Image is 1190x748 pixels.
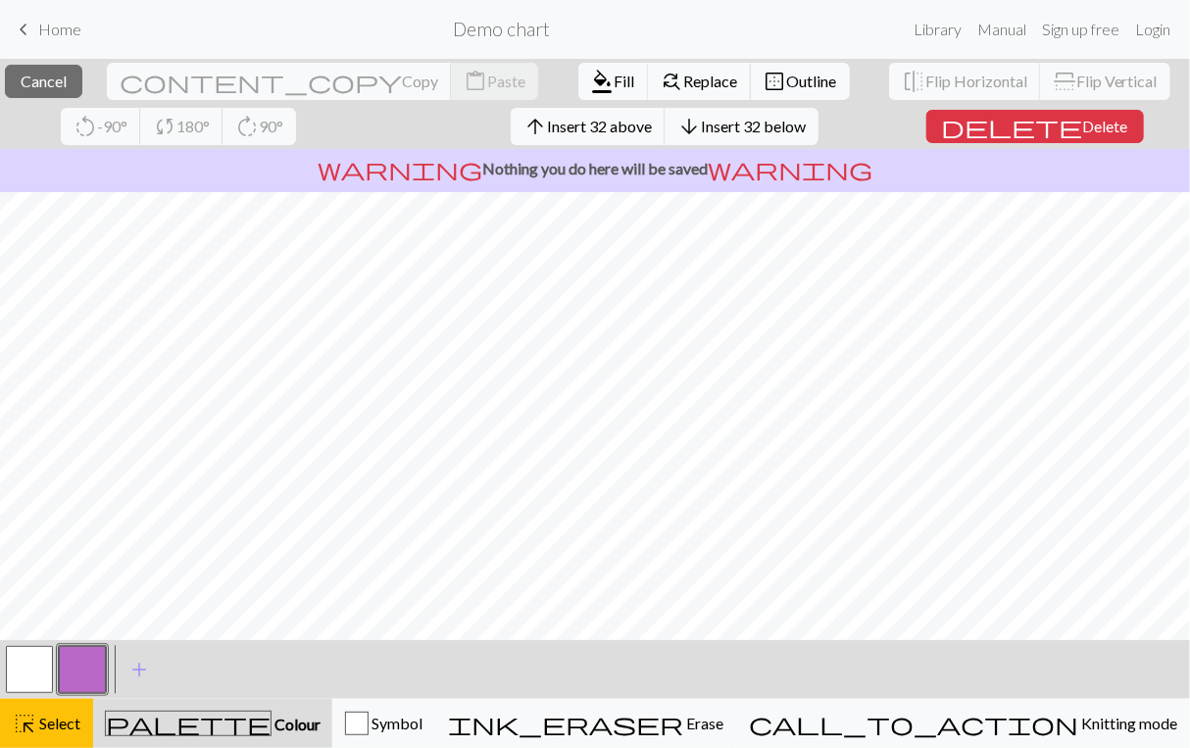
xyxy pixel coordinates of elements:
[272,715,321,733] span: Colour
[107,63,452,100] button: Copy
[708,155,872,182] span: warning
[21,72,67,90] span: Cancel
[259,117,283,135] span: 90°
[1076,72,1158,90] span: Flip Vertical
[1040,63,1170,100] button: Flip Vertical
[369,714,422,732] span: Symbol
[453,18,550,40] h2: Demo chart
[318,155,482,182] span: warning
[665,108,818,145] button: Insert 32 below
[683,714,723,732] span: Erase
[127,656,151,683] span: add
[12,16,35,43] span: keyboard_arrow_left
[140,108,223,145] button: 180°
[1034,10,1127,49] a: Sign up free
[648,63,752,100] button: Replace
[684,72,738,90] span: Replace
[12,13,81,46] a: Home
[153,113,176,140] span: sync
[969,10,1034,49] a: Manual
[176,117,210,135] span: 180°
[61,108,141,145] button: -90°
[749,710,1078,737] span: call_to_action
[74,113,97,140] span: rotate_left
[511,108,666,145] button: Insert 32 above
[926,110,1144,143] button: Delete
[764,68,787,95] span: border_outer
[661,68,684,95] span: find_replace
[235,113,259,140] span: rotate_right
[942,113,1083,140] span: delete
[1051,70,1078,93] span: flip
[751,63,850,100] button: Outline
[120,68,402,95] span: content_copy
[93,699,332,748] button: Colour
[523,113,547,140] span: arrow_upward
[223,108,296,145] button: 90°
[448,710,683,737] span: ink_eraser
[1127,10,1178,49] a: Login
[615,72,635,90] span: Fill
[8,157,1182,180] p: Nothing you do here will be saved
[402,72,438,90] span: Copy
[13,710,36,737] span: highlight_alt
[36,714,80,732] span: Select
[677,113,701,140] span: arrow_downward
[106,710,271,737] span: palette
[902,68,925,95] span: flip
[787,72,837,90] span: Outline
[889,63,1041,100] button: Flip Horizontal
[38,20,81,38] span: Home
[435,699,736,748] button: Erase
[736,699,1190,748] button: Knitting mode
[1083,117,1128,135] span: Delete
[97,117,127,135] span: -90°
[547,117,652,135] span: Insert 32 above
[906,10,969,49] a: Library
[591,68,615,95] span: format_color_fill
[701,117,806,135] span: Insert 32 below
[578,63,649,100] button: Fill
[5,65,82,98] button: Cancel
[925,72,1027,90] span: Flip Horizontal
[332,699,435,748] button: Symbol
[1078,714,1177,732] span: Knitting mode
